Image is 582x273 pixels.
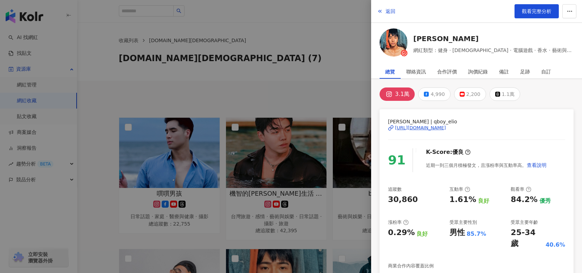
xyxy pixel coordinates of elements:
[388,227,415,238] div: 0.29%
[388,150,406,170] div: 91
[377,4,396,18] button: 返回
[437,65,457,79] div: 合作評價
[388,263,434,269] div: 商業合作內容覆蓋比例
[526,158,547,172] button: 查看說明
[426,158,547,172] div: 近期一到三個月積極發文，且漲粉率與互動率高。
[468,65,488,79] div: 詢價紀錄
[380,28,408,57] img: KOL Avatar
[450,219,477,226] div: 受眾主要性別
[511,219,538,226] div: 受眾主要年齡
[450,194,476,205] div: 1.61%
[499,65,509,79] div: 備註
[418,87,450,101] button: 4,990
[527,162,547,168] span: 查看說明
[539,197,551,205] div: 優秀
[386,8,395,14] span: 返回
[511,194,537,205] div: 84.2%
[454,87,486,101] button: 2,200
[413,34,574,44] a: [PERSON_NAME]
[431,89,445,99] div: 4,990
[416,230,428,238] div: 良好
[467,230,486,238] div: 85.7%
[388,118,565,125] span: [PERSON_NAME] | qboy_elio
[380,28,408,59] a: KOL Avatar
[515,4,559,18] a: 觀看完整分析
[478,197,489,205] div: 良好
[388,186,402,193] div: 追蹤數
[450,227,465,238] div: 男性
[388,219,409,226] div: 漲粉率
[395,125,446,131] div: [URL][DOMAIN_NAME]
[450,186,470,193] div: 互動率
[520,65,530,79] div: 足跡
[426,148,471,156] div: K-Score :
[466,89,480,99] div: 2,200
[388,125,565,131] a: [URL][DOMAIN_NAME]
[380,87,415,101] button: 3.1萬
[522,8,551,14] span: 觀看完整分析
[395,89,409,99] div: 3.1萬
[452,148,464,156] div: 優良
[511,186,531,193] div: 觀看率
[511,227,544,249] div: 25-34 歲
[490,87,520,101] button: 1.1萬
[502,89,515,99] div: 1.1萬
[545,241,565,249] div: 40.6%
[388,194,418,205] div: 30,860
[385,65,395,79] div: 總覽
[406,65,426,79] div: 聯絡資訊
[413,46,574,54] span: 網紅類型：健身 · [DEMOGRAPHIC_DATA] · 電腦遊戲 · 香水 · 藝術與娛樂 · 日常話題 · 家庭 · 醫療與健康 · 穿搭 · 攝影 · 運動
[541,65,551,79] div: 自訂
